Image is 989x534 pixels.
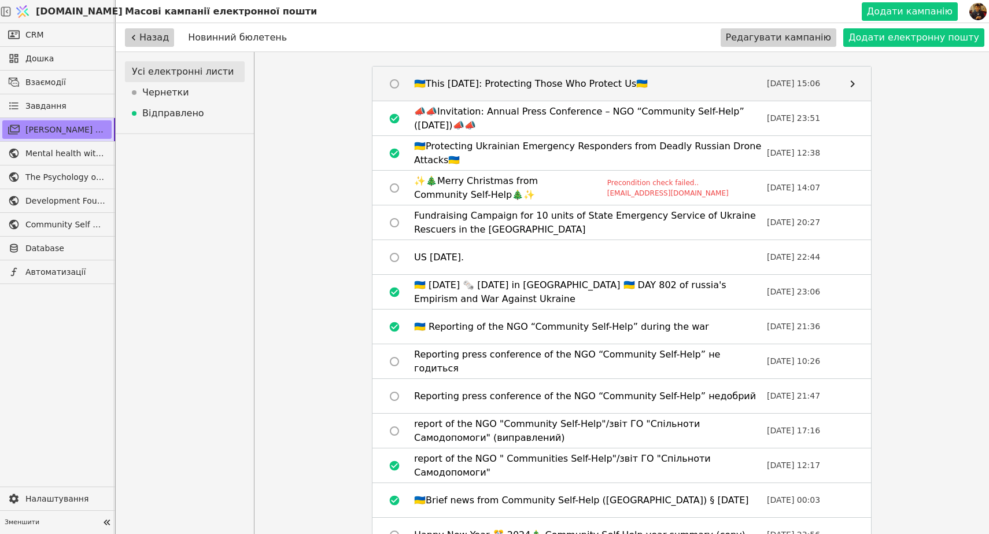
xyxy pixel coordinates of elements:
span: Автоматизації [25,266,106,278]
a: Reporting press conference of the NGO “Community Self-Help” недобрий[DATE] 21:47 [372,379,871,414]
span: [PERSON_NAME] розсилки [25,124,106,136]
span: Зменшити [5,518,99,528]
a: [DOMAIN_NAME] [12,1,116,23]
p: [DATE] 12:17 [767,459,836,472]
a: Налаштування [2,489,112,508]
div: report of the NGO " Communities Self-Help"/звіт ГО "Спільноти Самодопомоги" [414,452,762,480]
a: Дошка [2,49,112,68]
div: US [DATE]. [414,251,464,264]
p: [DATE] 21:47 [767,390,836,402]
p: [DATE] 23:06 [767,286,836,298]
div: 🇺🇦Protecting Ukrainian Emergency Responders from Deadly Russian Drone Attacks🇺🇦 [414,139,762,167]
a: Community Self Help [2,215,112,234]
span: CRM [25,29,44,41]
span: Community Self Help [25,219,106,231]
button: Додати електронну пошту [843,28,984,47]
a: CRM [2,25,112,44]
div: Reporting press conference of the NGO “Community Self-Help” недобрий [414,389,756,403]
p: [DATE] 20:27 [767,216,836,229]
span: Налаштування [25,493,106,505]
span: Дошка [25,53,106,65]
img: Logo [14,1,31,23]
p: [DATE] 10:26 [767,355,836,367]
a: report of the NGO " Communities Self-Help"/звіт ГО "Спільноти Самодопомоги"[DATE] 12:17 [372,448,871,483]
a: Development Foundation [2,191,112,210]
a: The Psychology of War [2,168,112,186]
div: 🇺🇦This [DATE]: Protecting Those Who Protect Us🇺🇦 [414,77,648,91]
a: Database [2,239,112,257]
p: [DATE] 15:06 [767,78,836,90]
a: 🇺🇦 [DATE] 🗞️ [DATE] in [GEOGRAPHIC_DATA] 🇺🇦 DAY 802 of russia's Empirism and War Against Ukraine[... [372,275,871,310]
div: 🇺🇦Brief news from Community Self-Help ([GEOGRAPHIC_DATA]) § [DATE] [414,494,749,507]
p: [DATE] 21:36 [767,321,836,333]
div: Усі електронні листи [125,61,245,82]
a: [PERSON_NAME] розсилки [2,120,112,139]
a: 🇺🇦Brief news from Community Self-Help ([GEOGRAPHIC_DATA]) § [DATE][DATE] 00:03 [372,483,871,518]
button: Додати кампанію [862,2,958,21]
a: 🇺🇦 Reporting of the NGO “Community Self-Help” during the war[DATE] 21:36 [372,310,871,344]
p: [DATE] 23:51 [767,112,836,124]
a: 🇺🇦Protecting Ukrainian Emergency Responders from Deadly Russian Drone Attacks🇺🇦[DATE] 12:38 [372,136,871,171]
a: Reporting press conference of the NGO “Community Self-Help” не годиться[DATE] 10:26 [372,344,871,379]
a: Mental health without prejudice project [2,144,112,163]
span: Development Foundation [25,195,106,207]
div: Відправлено [125,103,245,124]
p: [DATE] 17:16 [767,425,836,437]
div: ✨🎄Merry Christmas from Community Self-Help🎄✨ [414,174,591,202]
button: Назад [125,28,174,47]
div: 🇺🇦 Reporting of the NGO “Community Self-Help” during the war [414,320,709,334]
button: Редагувати кампанію [721,28,836,47]
span: Завдання [25,100,67,112]
div: Reporting press conference of the NGO “Community Self-Help” не годиться [414,348,762,375]
a: ✨🎄Merry Christmas from Community Self-Help🎄✨Precondition check failed.. [EMAIL_ADDRESS][DOMAIN_NA... [372,171,871,205]
div: report of the NGO "Community Self-Help"/звіт ГО "Спільноти Самодопомоги" (виправлений) [414,417,762,445]
div: Precondition check failed.. [EMAIL_ADDRESS][DOMAIN_NAME] [607,178,762,198]
span: Mental health without prejudice project [25,148,106,160]
span: Взаємодії [25,76,106,89]
a: Взаємодії [2,73,112,91]
p: [DATE] 12:38 [767,147,836,159]
a: Назад [116,28,174,47]
a: 📣📣Invitation: Annual Press Conference – NGO “Community Self-Help” ([DATE])📣📣[DATE] 23:51 [372,101,871,136]
p: [DATE] 22:44 [767,251,836,263]
a: 🇺🇦This [DATE]: Protecting Those Who Protect Us🇺🇦[DATE] 15:06 [372,67,871,101]
div: Чернетки [125,82,245,103]
a: Fundraising Campaign for 10 units of State Emergency Service of Ukraine Rescuers in the [GEOGRAPH... [372,205,871,240]
div: 📣📣Invitation: Annual Press Conference – NGO “Community Self-Help” ([DATE])📣📣 [414,105,762,132]
a: report of the NGO "Community Self-Help"/звіт ГО "Спільноти Самодопомоги" (виправлений)[DATE] 17:16 [372,414,871,448]
a: Завдання [2,97,112,115]
p: [DATE] 00:03 [767,494,836,506]
p: [DATE] 14:07 [767,182,836,194]
span: The Psychology of War [25,171,106,183]
div: 🇺🇦 [DATE] 🗞️ [DATE] in [GEOGRAPHIC_DATA] 🇺🇦 DAY 802 of russia's Empirism and War Against Ukraine [414,278,762,306]
a: US [DATE].[DATE] 22:44 [372,240,871,275]
a: Автоматизації [2,263,112,281]
a: Додати електронну пошту [843,28,989,47]
h1: Новинний бюлетень [188,31,287,45]
div: Fundraising Campaign for 10 units of State Emergency Service of Ukraine Rescuers in the [GEOGRAPH... [414,209,762,237]
p: Масові кампанії електронної пошти [125,5,317,19]
span: [DOMAIN_NAME] [36,5,123,19]
span: Database [25,242,106,255]
img: 73cef4174f0444e6e86f60503224d004 [969,3,987,20]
